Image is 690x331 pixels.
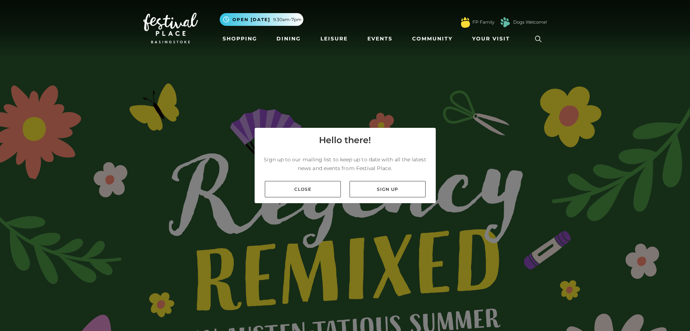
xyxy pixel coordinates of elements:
a: Shopping [220,32,260,46]
a: Dogs Welcome! [513,19,547,25]
a: Leisure [318,32,351,46]
span: Your Visit [472,35,510,43]
a: FP Family [472,19,494,25]
a: Close [265,181,341,197]
a: Your Visit [469,32,516,46]
a: Sign up [350,181,426,197]
p: Sign up to our mailing list to keep up to date with all the latest news and events from Festival ... [260,155,430,173]
button: Open [DATE] 9.30am-7pm [220,13,303,26]
a: Dining [274,32,304,46]
span: 9.30am-7pm [273,16,302,23]
span: Open [DATE] [232,16,270,23]
img: Festival Place Logo [143,13,198,43]
h4: Hello there! [319,134,371,147]
a: Community [409,32,455,46]
a: Events [364,32,395,46]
